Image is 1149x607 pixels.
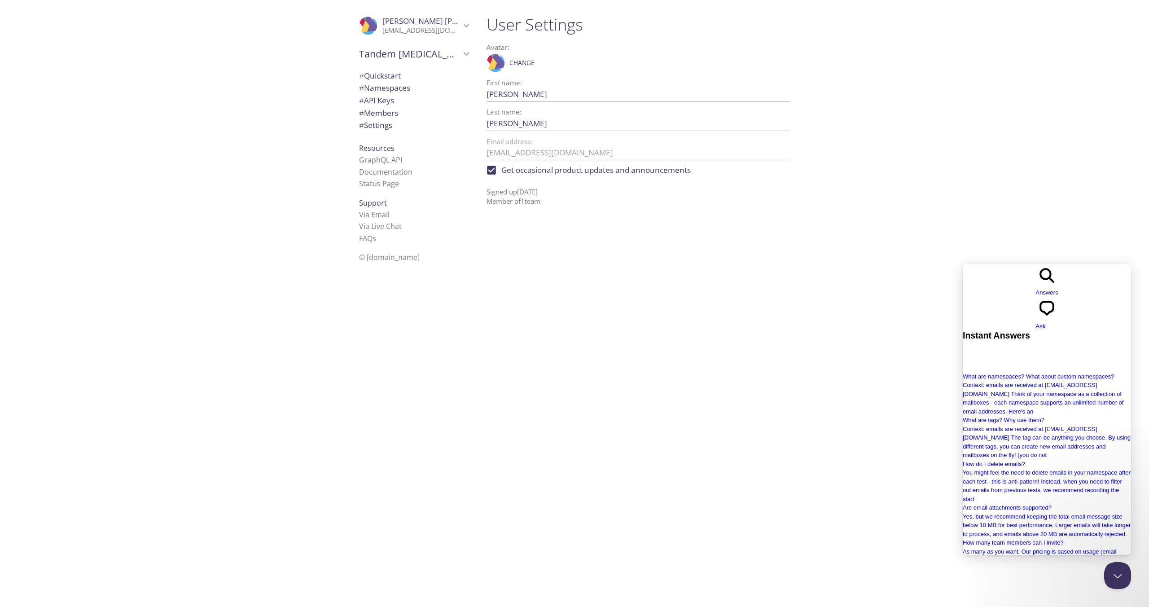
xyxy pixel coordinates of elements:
[359,233,376,243] a: FAQ
[359,108,364,118] span: #
[359,143,395,153] span: Resources
[359,120,364,130] span: #
[359,70,364,81] span: #
[352,11,476,40] div: Michael Tyler
[352,42,476,66] div: Tandem Diabetes Care Inc.
[507,56,537,70] button: Change
[352,107,476,119] div: Members
[359,167,412,177] a: Documentation
[359,83,410,93] span: Namespaces
[373,233,376,243] span: s
[487,138,532,145] label: Email address:
[359,252,420,262] span: © [DOMAIN_NAME]
[352,82,476,94] div: Namespaces
[359,108,398,118] span: Members
[359,198,387,208] span: Support
[487,138,790,160] div: Contact us if you need to change your email
[487,79,522,86] label: First name:
[352,70,476,82] div: Quickstart
[359,95,394,106] span: API Keys
[501,164,691,176] span: Get occasional product updates and announcements
[352,94,476,107] div: API Keys
[359,221,402,231] a: Via Live Chat
[963,264,1131,555] iframe: Help Scout Beacon - Live Chat, Contact Form, and Knowledge Base
[487,14,790,35] h1: User Settings
[1104,562,1131,589] iframe: Help Scout Beacon - Close
[359,70,401,81] span: Quickstart
[359,48,460,60] span: Tandem [MEDICAL_DATA] Care Inc.
[359,120,392,130] span: Settings
[487,109,522,115] label: Last name:
[359,83,364,93] span: #
[359,95,364,106] span: #
[509,57,535,68] span: Change
[382,26,460,35] p: [EMAIL_ADDRESS][DOMAIN_NAME]
[487,180,790,207] p: Signed up [DATE] Member of 1 team
[359,179,399,189] a: Status Page
[359,155,402,165] a: GraphQL API
[487,44,754,51] label: Avatar:
[352,119,476,132] div: Team Settings
[359,210,390,220] a: Via Email
[382,16,505,26] span: [PERSON_NAME] [PERSON_NAME]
